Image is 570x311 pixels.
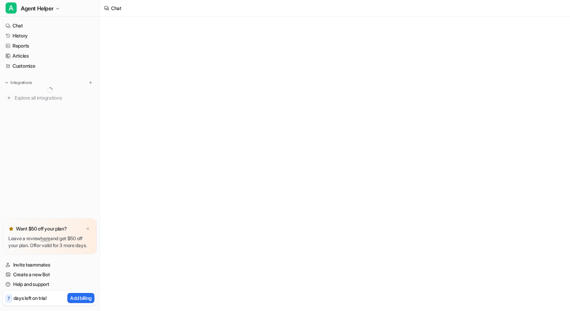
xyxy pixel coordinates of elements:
a: Explore all integrations [3,93,97,103]
img: expand menu [4,80,9,85]
span: Explore all integrations [15,92,94,103]
a: Create a new Bot [3,270,97,279]
a: here [41,235,50,241]
p: Want $50 off your plan? [16,225,67,232]
div: Chat [111,5,121,12]
img: star [8,226,14,232]
a: Chat [3,21,97,31]
a: History [3,31,97,41]
img: x [86,227,90,231]
p: Integrations [10,80,32,85]
p: 7 [8,295,10,302]
img: menu_add.svg [88,80,93,85]
span: A [6,2,17,14]
button: Integrations [3,79,34,86]
a: Articles [3,51,97,61]
span: Agent Helper [21,3,53,13]
a: Invite teammates [3,260,97,270]
button: Add billing [67,293,94,303]
p: Leave a review and get $50 off your plan. Offer valid for 3 more days. [8,235,91,249]
a: Help and support [3,279,97,289]
img: explore all integrations [6,94,12,101]
p: days left on trial [14,294,47,302]
a: Reports [3,41,97,51]
p: Add billing [70,294,92,302]
a: Customize [3,61,97,71]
